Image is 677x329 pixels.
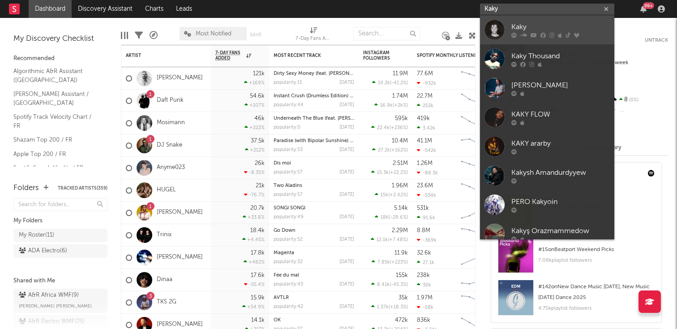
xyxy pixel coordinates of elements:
span: -41.2 % [391,81,407,86]
span: 7.85k [377,260,390,265]
div: [DATE] [339,282,354,287]
div: 1.96M [392,183,408,189]
div: [DATE] [339,304,354,309]
div: popularity: 42 [274,304,303,309]
div: 8 [608,94,668,106]
button: Tracked Artists(359) [58,186,107,190]
div: ( ) [371,281,408,287]
div: AVTLR [274,295,354,300]
div: 253k [417,103,433,108]
a: Daft Punk [157,97,184,104]
a: My Roster(11) [13,229,107,242]
div: popularity: 57 [274,170,303,175]
div: Kaky Thousand [511,51,610,61]
a: ADA Electro(6) [13,244,107,258]
div: +107 % [244,102,265,108]
div: Spotify Monthly Listeners [417,53,484,58]
div: 121k [253,71,265,77]
div: [DATE] [339,192,354,197]
div: Edit Columns [121,22,128,48]
div: 1.74M [392,93,408,99]
div: popularity: 32 [274,260,303,264]
div: 238k [417,273,430,278]
div: Folders [13,183,39,194]
div: 35k [398,295,408,301]
div: 15.9k [251,295,265,301]
span: 22.4k [377,126,390,130]
div: [DATE] [339,147,354,152]
span: -29.6 % [390,215,407,220]
div: ( ) [375,214,408,220]
div: Two Aladins [274,183,354,188]
div: ( ) [371,125,408,130]
div: 4.75k playlist followers [538,303,655,314]
span: 8.41k [377,282,390,287]
div: popularity: 0 [274,125,300,130]
div: Filters [135,22,143,48]
a: Dirty Sexy Money (feat. [PERSON_NAME] & French [US_STATE]) - [PERSON_NAME] Remix [274,71,479,76]
span: 14.2k [378,81,390,86]
div: 11.9M [393,71,408,77]
a: [PERSON_NAME] [157,74,203,82]
span: 15.3k [377,170,389,175]
div: popularity: 49 [274,215,304,220]
span: +223 % [391,260,407,265]
div: 2.51M [393,160,408,166]
a: Apple Top 200 / FR [13,149,99,159]
a: SONGI SONGI [274,206,305,211]
div: A&R Electro WMF ( 25 ) [19,316,85,327]
a: Anyme023 [157,164,185,172]
a: #15onBeatport Weekend Picks7.06kplaylist followers [491,237,661,280]
div: 99 + [643,2,654,9]
div: +212 % [245,147,265,153]
div: 419k [417,116,430,121]
a: Go Down [274,228,296,233]
div: Kakyş Orazmammedow [511,225,610,236]
a: Mosimann [157,119,185,127]
div: -534k [417,192,436,198]
a: A&R Africa WMF(9)[PERSON_NAME] [PERSON_NAME] [13,289,107,313]
div: Dis moi [274,161,354,166]
div: -55.4 % [244,281,265,287]
div: 7.06k playlist followers [538,255,655,266]
div: [DATE] [339,237,354,242]
div: 10.4M [392,138,408,144]
div: [PERSON_NAME] [511,80,610,91]
div: 54.6k [250,93,265,99]
a: Shazam Top 200 / FR [13,135,99,145]
div: 531k [417,205,429,211]
div: 37.5k [251,138,265,144]
div: -932k [417,80,436,86]
div: 32.6k [417,250,431,256]
div: popularity: 15 [274,80,302,85]
span: Most Notified [196,31,231,37]
div: ADA Electro ( 6 ) [19,246,67,256]
div: KAKY FLOW [511,109,610,120]
input: Search... [353,27,420,40]
div: My Roster ( 11 ) [19,230,54,241]
input: Search for folders... [13,198,107,211]
div: Paradise (with Bipolar Sunshine) - VIP House Edit [274,139,354,143]
svg: Chart title [457,67,497,90]
div: +54.9 % [242,304,265,310]
button: Untrack [645,36,668,45]
a: DJ Snake [157,142,182,149]
a: PERO Kakyoin [480,190,614,219]
a: Algorithmic A&R Assistant ([GEOGRAPHIC_DATA]) [13,66,99,85]
svg: Chart title [457,269,497,291]
a: [PERSON_NAME] [157,209,203,216]
div: popularity: 44 [274,103,304,108]
div: 21k [256,183,265,189]
div: [DATE] [339,260,354,264]
div: 91.6k [417,215,435,221]
svg: Chart title [457,134,497,157]
div: 17.6k [251,273,265,278]
div: -58k [417,304,433,310]
div: [DATE] [339,80,354,85]
div: Instagram Followers [363,50,394,61]
span: 7-Day Fans Added [215,50,244,61]
a: [PERSON_NAME] [480,74,614,103]
div: ( ) [372,80,408,86]
span: -45.3 % [391,282,407,287]
svg: Chart title [457,179,497,202]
